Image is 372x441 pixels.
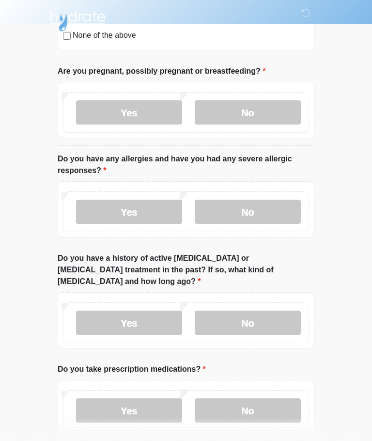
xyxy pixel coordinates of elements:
[48,7,107,32] img: Hydrate IV Bar - Arcadia Logo
[76,311,182,335] label: Yes
[76,398,182,423] label: Yes
[58,65,265,77] label: Are you pregnant, possibly pregnant or breastfeeding?
[195,398,301,423] label: No
[58,363,206,375] label: Do you take prescription medications?
[195,311,301,335] label: No
[58,252,314,287] label: Do you have a history of active [MEDICAL_DATA] or [MEDICAL_DATA] treatment in the past? If so, wh...
[58,153,314,176] label: Do you have any allergies and have you had any severe allergic responses?
[76,100,182,125] label: Yes
[76,200,182,224] label: Yes
[195,200,301,224] label: No
[195,100,301,125] label: No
